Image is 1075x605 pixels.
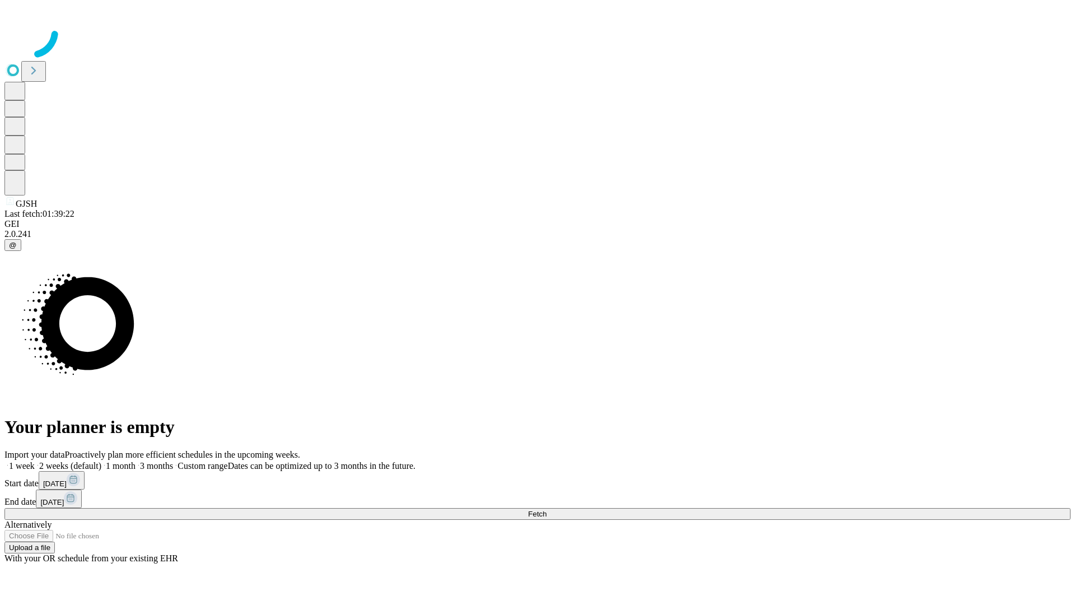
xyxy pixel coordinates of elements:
[4,490,1071,508] div: End date
[39,471,85,490] button: [DATE]
[4,239,21,251] button: @
[4,542,55,553] button: Upload a file
[9,241,17,249] span: @
[4,229,1071,239] div: 2.0.241
[4,520,52,529] span: Alternatively
[4,417,1071,438] h1: Your planner is empty
[43,480,67,488] span: [DATE]
[16,199,37,208] span: GJSH
[106,461,135,471] span: 1 month
[65,450,300,459] span: Proactively plan more efficient schedules in the upcoming weeks.
[4,450,65,459] span: Import your data
[4,471,1071,490] div: Start date
[228,461,415,471] span: Dates can be optimized up to 3 months in the future.
[177,461,227,471] span: Custom range
[39,461,101,471] span: 2 weeks (default)
[9,461,35,471] span: 1 week
[36,490,82,508] button: [DATE]
[140,461,173,471] span: 3 months
[4,219,1071,229] div: GEI
[4,553,178,563] span: With your OR schedule from your existing EHR
[4,508,1071,520] button: Fetch
[40,498,64,506] span: [DATE]
[4,209,74,218] span: Last fetch: 01:39:22
[528,510,546,518] span: Fetch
